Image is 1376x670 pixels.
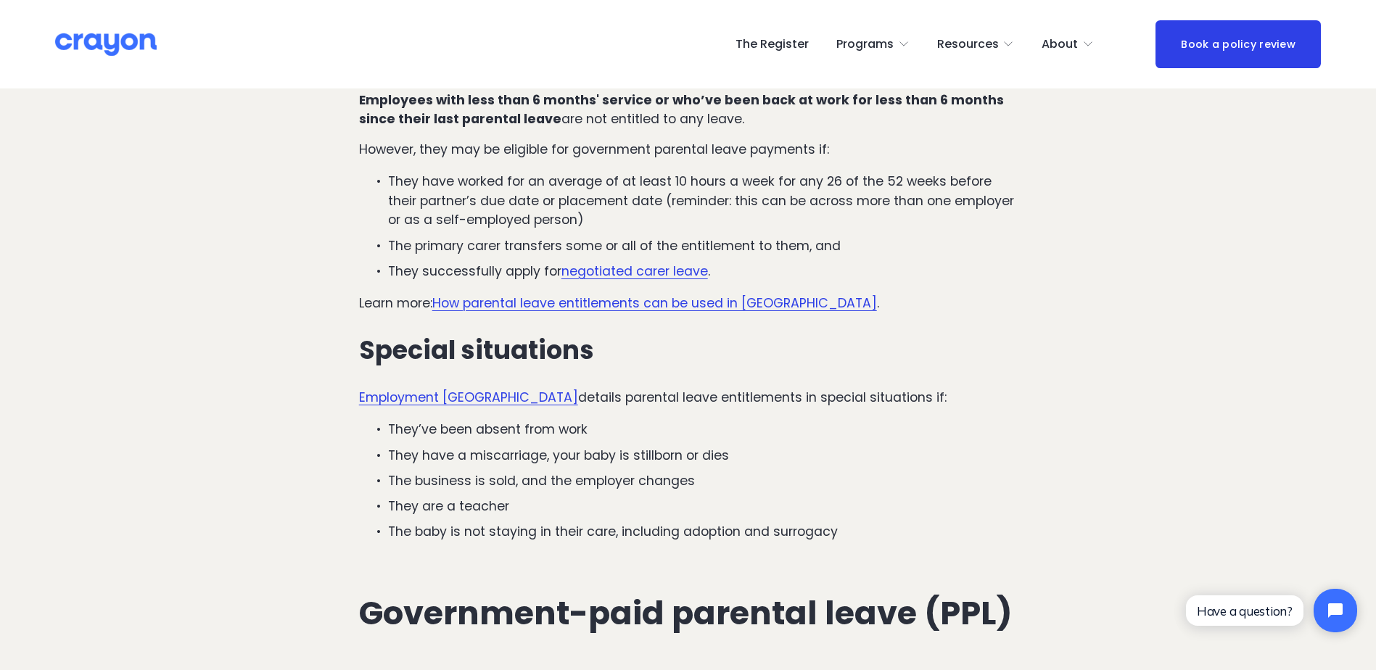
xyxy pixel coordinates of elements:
span: About [1042,34,1078,55]
p: The primary carer transfers some or all of the entitlement to them, and [388,236,1018,255]
h3: Special situations [359,336,1018,365]
a: negotiated carer leave [561,262,708,280]
a: Book a policy review [1155,20,1321,67]
span: Resources [937,34,999,55]
p: are not entitled to any leave. [359,91,1018,129]
p: details parental leave entitlements in special situations if: [359,388,1018,407]
p: They have worked for an average of at least 10 hours a week for any 26 of the 52 weeks before the... [388,172,1018,229]
strong: Employees with less than 6 months' service or who’ve been back at work for less than 6 months sin... [359,91,1007,128]
p: However, they may be eligible for government parental leave payments if: [359,140,1018,159]
span: Programs [836,34,894,55]
a: Employment [GEOGRAPHIC_DATA] [359,389,578,406]
a: The Register [736,33,809,56]
p: The baby is not staying in their care, including adoption and surrogacy [388,522,1018,541]
p: They have a miscarriage, your baby is stillborn or dies [388,446,1018,465]
iframe: Tidio Chat [1174,576,1369,645]
a: folder dropdown [937,33,1015,56]
a: folder dropdown [1042,33,1094,56]
p: They are a teacher [388,497,1018,516]
a: How parental leave entitlements can be used in [GEOGRAPHIC_DATA] [432,294,877,312]
p: The business is sold, and the employer changes [388,471,1018,490]
p: Learn more: . [359,294,1018,313]
h2: Government-paid parental leave (PPL) [359,595,1018,632]
p: They successfully apply for . [388,262,1018,281]
p: They’ve been absent from work [388,420,1018,439]
img: Crayon [55,32,157,57]
a: folder dropdown [836,33,910,56]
